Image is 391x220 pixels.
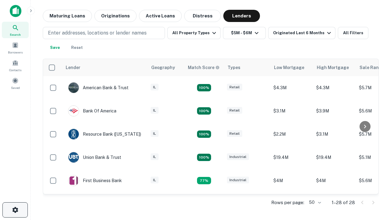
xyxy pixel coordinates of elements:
[67,42,87,54] button: Reset
[197,130,211,138] div: Matching Properties: 4, hasApolloMatch: undefined
[139,10,182,22] button: Active Loans
[151,107,159,114] div: IL
[197,154,211,161] div: Matching Properties: 4, hasApolloMatch: undefined
[228,64,240,71] div: Types
[227,84,242,91] div: Retail
[270,123,313,146] td: $2.2M
[313,123,356,146] td: $3.1M
[317,64,349,71] div: High Mortgage
[307,198,322,207] div: 50
[43,10,92,22] button: Maturing Loans
[223,10,260,22] button: Lenders
[332,199,355,206] p: 1–28 of 28
[151,84,159,91] div: IL
[197,107,211,115] div: Matching Properties: 4, hasApolloMatch: undefined
[313,169,356,192] td: $4M
[68,129,79,139] img: picture
[8,50,23,55] span: Borrowers
[313,59,356,76] th: High Mortgage
[270,76,313,99] td: $4.3M
[68,175,122,186] div: First Business Bank
[10,32,21,37] span: Search
[313,146,356,169] td: $19.4M
[68,129,141,140] div: Resource Bank ([US_STATE])
[68,82,79,93] img: picture
[94,10,137,22] button: Originations
[270,99,313,123] td: $3.1M
[184,10,221,22] button: Distress
[270,146,313,169] td: $19.4M
[224,59,270,76] th: Types
[270,169,313,192] td: $4M
[151,64,175,71] div: Geography
[274,64,304,71] div: Low Mortgage
[10,5,21,17] img: capitalize-icon.png
[197,84,211,91] div: Matching Properties: 7, hasApolloMatch: undefined
[223,27,266,39] button: $5M - $6M
[62,59,148,76] th: Lender
[68,105,116,116] div: Bank Of America
[268,27,335,39] button: Originated Last 6 Months
[2,22,29,38] a: Search
[43,27,165,39] button: Enter addresses, locations or lender names
[227,153,249,160] div: Industrial
[313,192,356,215] td: $4.2M
[68,82,129,93] div: American Bank & Trust
[313,99,356,123] td: $3.9M
[66,64,80,71] div: Lender
[184,59,224,76] th: Capitalize uses an advanced AI algorithm to match your search with the best lender. The match sco...
[227,177,249,184] div: Industrial
[151,177,159,184] div: IL
[2,39,29,56] a: Borrowers
[227,107,242,114] div: Retail
[68,106,79,116] img: picture
[2,57,29,74] a: Contacts
[151,153,159,160] div: IL
[197,177,211,184] div: Matching Properties: 3, hasApolloMatch: undefined
[68,175,79,186] img: picture
[271,199,304,206] p: Rows per page:
[270,59,313,76] th: Low Mortgage
[273,29,333,37] div: Originated Last 6 Months
[148,59,184,76] th: Geography
[338,27,368,39] button: All Filters
[188,64,220,71] div: Capitalize uses an advanced AI algorithm to match your search with the best lender. The match sco...
[68,152,79,163] img: picture
[360,152,391,181] iframe: Chat Widget
[68,152,121,163] div: Union Bank & Trust
[270,192,313,215] td: $3.9M
[45,42,65,54] button: Save your search to get updates of matches that match your search criteria.
[188,64,218,71] h6: Match Score
[227,130,242,137] div: Retail
[11,85,20,90] span: Saved
[2,75,29,91] a: Saved
[313,76,356,99] td: $4.3M
[151,130,159,137] div: IL
[167,27,221,39] button: All Property Types
[48,29,147,37] p: Enter addresses, locations or lender names
[9,68,21,72] span: Contacts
